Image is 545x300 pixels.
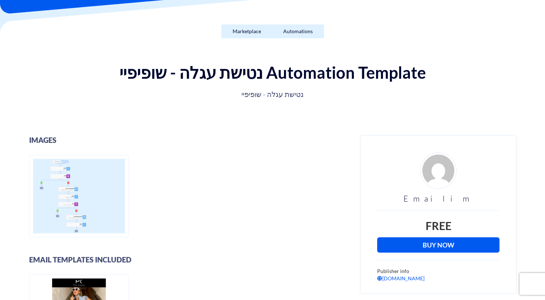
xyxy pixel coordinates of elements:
[29,256,350,264] h3: Email Templates Included
[377,275,424,281] a: [DOMAIN_NAME]
[60,89,485,100] p: נטישת עגלה - שופיפיי
[20,12,36,17] div: v 4.0.25
[12,12,17,17] img: logo_orange.svg
[377,218,499,234] div: Free
[72,46,78,52] img: tab_keywords_by_traffic_grey.svg
[29,136,350,144] h3: images
[20,46,25,52] img: tab_domain_overview_orange.svg
[7,64,538,82] h1: נטישת עגלה - שופיפיי Automation Template
[12,19,17,25] img: website_grey.svg
[272,24,324,38] a: Automations
[377,194,499,203] h3: Emailim
[420,152,457,189] img: d4fe36f24926ae2e6254bfc5557d6d03
[377,268,409,274] span: Publisher info
[19,19,80,25] div: Domain: [DOMAIN_NAME]
[221,24,272,38] a: Marketplace
[80,47,123,51] div: Keywords by Traffic
[28,47,65,51] div: Domain Overview
[377,237,499,253] a: Buy Now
